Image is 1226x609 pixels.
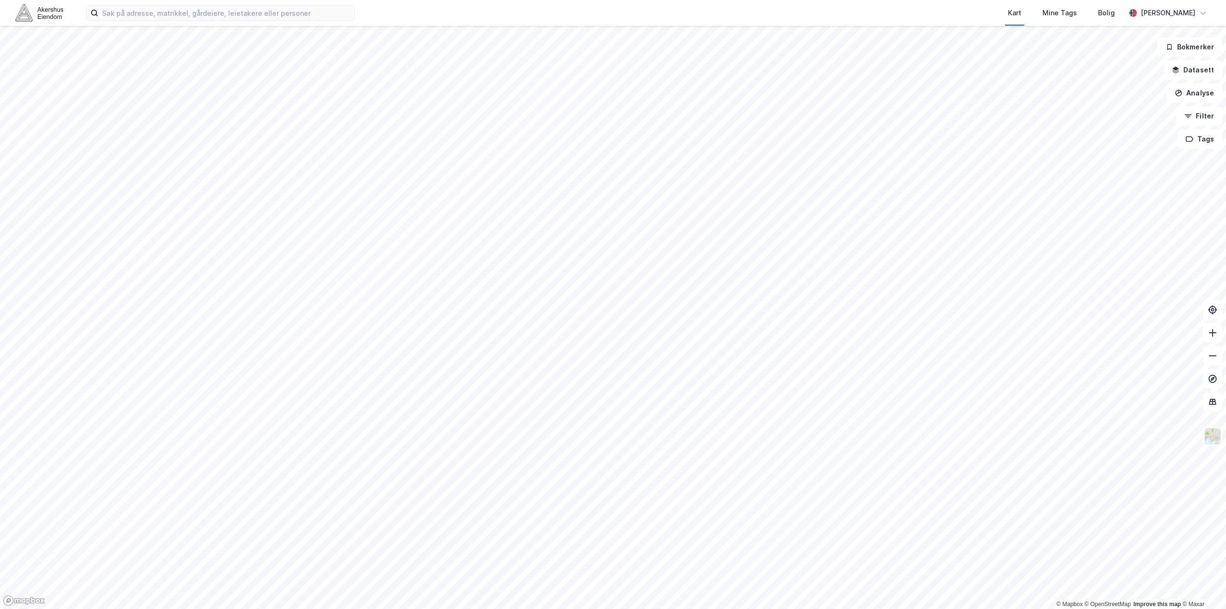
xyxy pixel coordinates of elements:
[1085,601,1131,608] a: OpenStreetMap
[98,6,354,20] input: Søk på adresse, matrikkel, gårdeiere, leietakere eller personer
[1008,7,1021,19] div: Kart
[1176,106,1222,126] button: Filter
[1178,563,1226,609] div: Kontrollprogram for chat
[1042,7,1077,19] div: Mine Tags
[1056,601,1083,608] a: Mapbox
[1178,563,1226,609] iframe: Chat Widget
[1141,7,1195,19] div: [PERSON_NAME]
[1098,7,1115,19] div: Bolig
[1167,83,1222,103] button: Analyse
[3,595,45,606] a: Mapbox homepage
[1133,601,1181,608] a: Improve this map
[1203,427,1222,445] img: Z
[15,4,63,21] img: akershus-eiendom-logo.9091f326c980b4bce74ccdd9f866810c.svg
[1164,60,1222,80] button: Datasett
[1178,129,1222,149] button: Tags
[1157,37,1222,57] button: Bokmerker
